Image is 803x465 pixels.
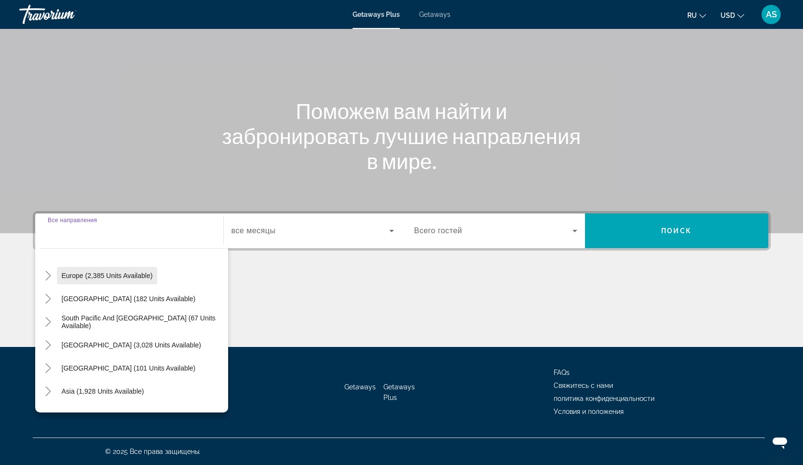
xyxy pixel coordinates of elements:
[661,227,692,235] span: Поиск
[62,364,196,372] span: [GEOGRAPHIC_DATA] (101 units available)
[554,395,654,402] a: политика конфиденциальности
[57,336,206,354] button: [GEOGRAPHIC_DATA] (3,028 units available)
[62,341,201,349] span: [GEOGRAPHIC_DATA] (3,028 units available)
[57,383,149,400] button: Asia (1,928 units available)
[62,295,196,303] span: [GEOGRAPHIC_DATA] (182 units available)
[414,226,463,235] span: Всего гостей
[62,272,153,279] span: Europe (2,385 units available)
[57,406,144,423] button: Africa (99 units available)
[40,337,57,354] button: Toggle South America (3,028 units available)
[766,10,777,19] span: AS
[554,408,624,415] a: Условия и положения
[57,244,206,261] button: [GEOGRAPHIC_DATA] (1,138 units available)
[721,8,744,22] button: Change currency
[764,426,795,457] iframe: Schaltfläche zum Öffnen des Messaging-Fensters
[48,217,97,223] span: Все направления
[40,314,57,331] button: Toggle South Pacific and Oceania (67 units available)
[57,359,201,377] button: [GEOGRAPHIC_DATA] (101 units available)
[687,12,697,19] span: ru
[554,382,613,389] a: Свяжитесь с нами
[40,244,57,261] button: Toggle Caribbean & Atlantic Islands (1,138 units available)
[62,387,144,395] span: Asia (1,928 units available)
[344,383,376,391] a: Getaways
[40,360,57,377] button: Toggle Central America (101 units available)
[62,314,223,330] span: South Pacific and [GEOGRAPHIC_DATA] (67 units available)
[40,406,57,423] button: Toggle Africa (99 units available)
[57,290,201,307] button: [GEOGRAPHIC_DATA] (182 units available)
[419,11,450,18] a: Getaways
[40,267,57,284] button: Toggle Europe (2,385 units available)
[687,8,706,22] button: Change language
[57,267,158,284] button: Europe (2,385 units available)
[585,213,768,248] button: Поиск
[721,12,735,19] span: USD
[19,2,116,27] a: Travorium
[57,313,228,331] button: South Pacific and [GEOGRAPHIC_DATA] (67 units available)
[353,11,400,18] a: Getaways Plus
[554,369,570,376] a: FAQs
[40,383,57,400] button: Toggle Asia (1,928 units available)
[231,226,276,235] span: все месяцы
[383,383,415,401] a: Getaways Plus
[105,448,201,455] span: © 2025 Все права защищены.
[35,213,768,248] div: Search widget
[759,4,784,25] button: User Menu
[40,291,57,307] button: Toggle Australia (182 units available)
[221,98,583,173] h1: Поможем вам найти и забронировать лучшие направления в мире.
